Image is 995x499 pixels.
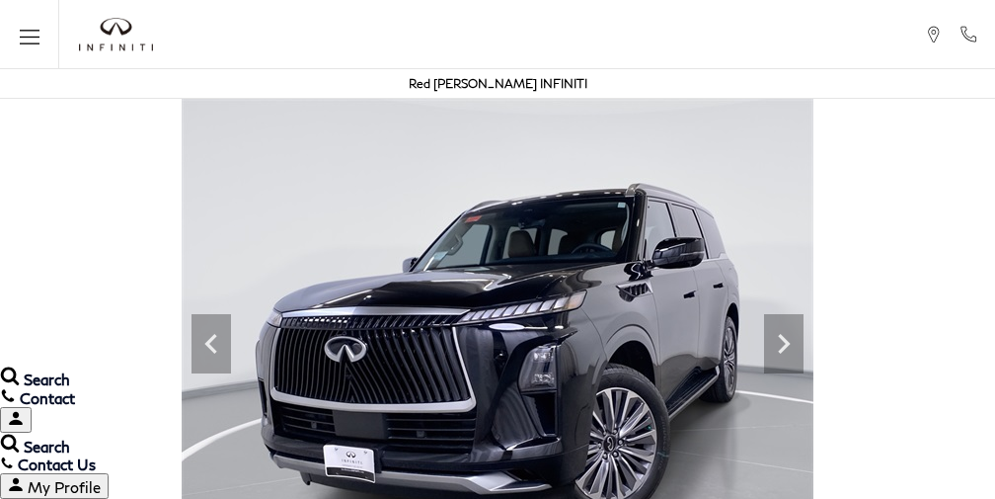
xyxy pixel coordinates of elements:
span: Search [24,438,70,456]
span: Contact Us [18,456,96,473]
a: infiniti [79,18,153,51]
span: My Profile [28,478,101,496]
span: Contact [20,389,75,407]
a: Red [PERSON_NAME] INFINITI [409,76,587,91]
span: Search [24,371,70,388]
img: INFINITI [79,18,153,51]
